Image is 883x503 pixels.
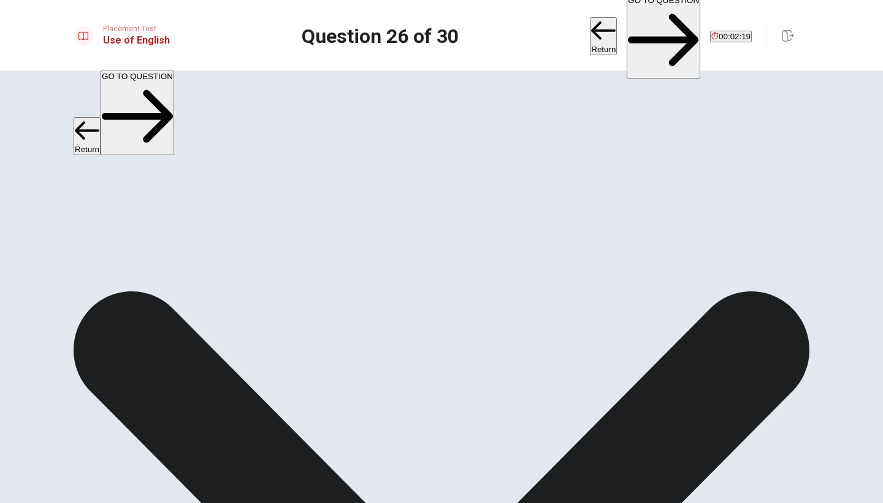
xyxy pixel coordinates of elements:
h1: Question 26 of 30 [302,29,459,44]
button: Return [74,117,101,155]
span: Placement Test [103,25,170,33]
h1: Use of English [103,33,170,48]
button: Return [590,17,617,55]
button: 00:02:19 [710,31,752,42]
button: GO TO QUESTION [101,71,174,155]
span: 00:02:19 [719,32,751,41]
